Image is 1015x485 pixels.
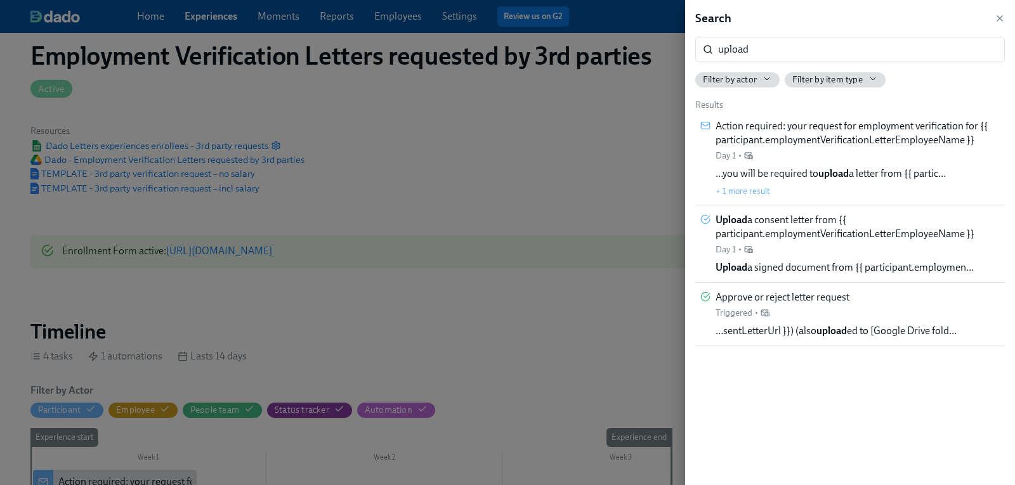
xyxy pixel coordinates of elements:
[738,150,742,162] div: •
[695,100,723,110] span: Results
[716,243,736,255] div: Day 1
[716,186,770,196] button: + 1 more result
[700,292,710,306] div: Task for People team
[695,112,1005,205] div: Action required: your request for employment verification for {{ participant.employmentVerificati...
[716,119,1000,147] span: Action required: your request for employment verification for {{ participant.employmentVerificati...
[700,214,710,228] div: Task for Participant
[792,74,863,86] span: Filter by item type
[761,308,769,317] svg: Work Email
[695,10,731,27] h5: Search
[716,213,1000,241] span: a consent letter from {{ participant.employmentVerificationLetterEmployeeName }}
[703,74,757,86] span: Filter by actor
[738,243,742,255] div: •
[818,167,849,179] strong: upload
[716,261,974,275] span: a signed document from {{ participant.employmen…
[695,72,780,87] button: Filter by actor
[700,120,710,134] div: Message to Participant
[716,307,752,319] div: Triggered
[755,307,758,319] div: •
[716,167,946,181] span: …you will be required to a letter from {{ partic…
[716,290,849,304] span: Approve or reject letter request
[816,325,847,337] strong: upload
[695,283,1005,346] div: Approve or reject letter requestTriggered•…sentLetterUrl }}) (alsouploaded to [Google Drive fold…
[716,261,747,273] strong: Upload
[695,205,1005,283] div: Uploada consent letter from {{ participant.employmentVerificationLetterEmployeeName }}Day 1•Uploa...
[716,214,747,226] strong: Upload
[744,245,753,254] svg: Work Email
[716,324,957,338] span: …sentLetterUrl }}) (also ed to [Google Drive fold…
[744,151,753,160] svg: Work Email
[785,72,886,87] button: Filter by item type
[716,150,736,162] div: Day 1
